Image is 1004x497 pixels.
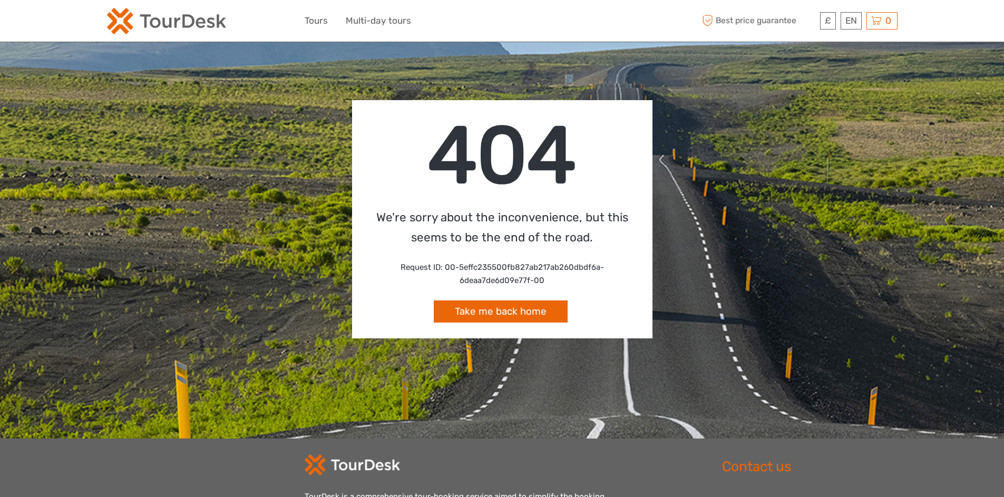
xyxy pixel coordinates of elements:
p: Request ID: 00-5effc235500fb827ab217ab260dbdf6a-6deaa7de6d09e77f-00 [368,261,637,288]
p: 404 [368,116,637,195]
span: 0 [884,15,893,26]
img: 2254-3441b4b5-4e5f-4d00-b396-31f1d84a6ebf_logo_small.png [107,8,226,34]
a: Take me back home [434,300,568,323]
a: Multi-day tours [346,13,411,28]
span: Best price guarantee [700,12,817,30]
a: Tours [305,13,328,28]
div: EN [841,12,862,30]
p: We're sorry about the inconvenience, but this seems to be the end of the road. [368,208,637,248]
span: £ [825,15,831,26]
img: td-logo-white.png [305,454,400,475]
h2: Contact us [722,459,898,475]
